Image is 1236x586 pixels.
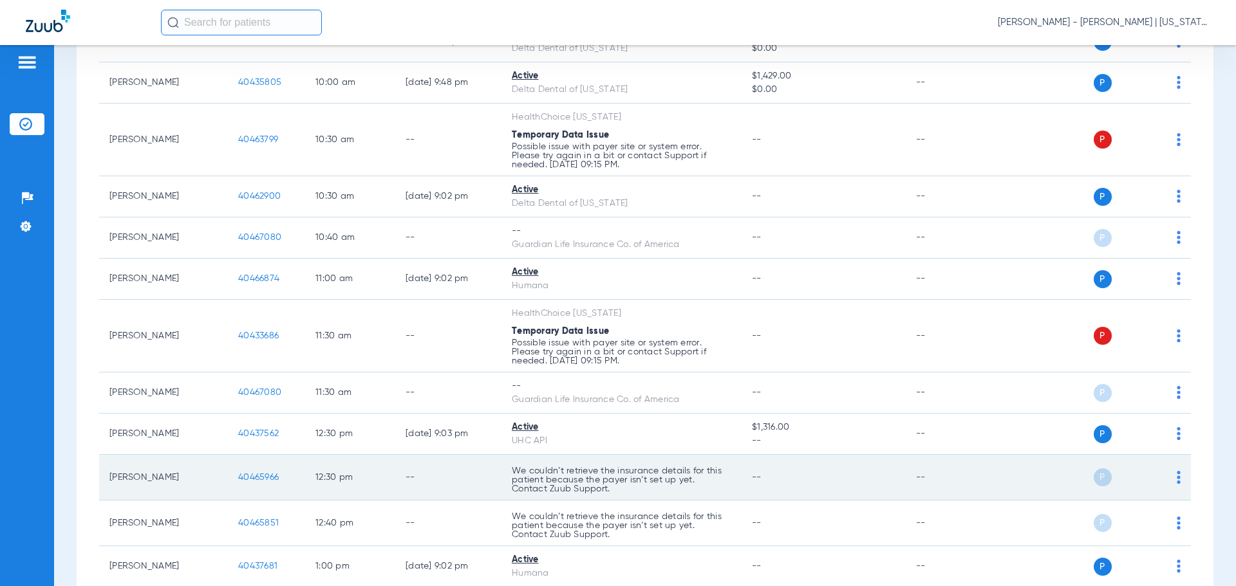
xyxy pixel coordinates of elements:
span: P [1094,384,1112,402]
div: HealthChoice [US_STATE] [512,307,731,320]
span: P [1094,425,1112,443]
td: 10:30 AM [305,176,395,217]
div: Active [512,421,731,434]
div: Guardian Life Insurance Co. of America [512,238,731,252]
td: [PERSON_NAME] [99,217,228,259]
span: -- [752,473,762,482]
img: group-dot-blue.svg [1177,231,1181,244]
img: group-dot-blue.svg [1177,133,1181,146]
td: 10:30 AM [305,104,395,176]
td: [DATE] 9:48 PM [395,62,501,104]
div: Delta Dental of [US_STATE] [512,83,731,96]
img: group-dot-blue.svg [1177,427,1181,440]
td: 11:00 AM [305,259,395,300]
span: [PERSON_NAME] - [PERSON_NAME] | [US_STATE] Family Dentistry [998,16,1210,29]
span: 40462900 [238,192,281,201]
span: P [1094,74,1112,92]
span: $0.00 [752,83,895,96]
div: Active [512,266,731,279]
td: -- [906,259,993,300]
span: -- [752,192,762,201]
td: [PERSON_NAME] [99,176,228,217]
span: 40467080 [238,233,281,242]
img: group-dot-blue.svg [1177,329,1181,342]
td: -- [906,104,993,176]
div: Delta Dental of [US_STATE] [512,42,731,55]
span: -- [752,331,762,340]
td: [PERSON_NAME] [99,62,228,104]
span: 40467080 [238,388,281,397]
span: P [1094,327,1112,345]
img: Search Icon [167,17,179,28]
img: group-dot-blue.svg [1177,386,1181,399]
span: P [1094,468,1112,486]
div: UHC API [512,434,731,448]
span: P [1094,188,1112,206]
span: 40465851 [238,518,279,527]
iframe: Chat Widget [1172,524,1236,586]
span: P [1094,270,1112,288]
div: Humana [512,279,731,293]
span: 40437562 [238,429,279,438]
td: -- [395,300,501,372]
span: 40466874 [238,274,279,283]
td: -- [395,455,501,500]
td: 12:30 PM [305,455,395,500]
td: -- [906,455,993,500]
div: Active [512,69,731,83]
div: -- [512,380,731,393]
td: [PERSON_NAME] [99,104,228,176]
span: -- [752,135,762,144]
td: [PERSON_NAME] [99,259,228,300]
td: [DATE] 9:02 PM [395,176,501,217]
span: P [1094,229,1112,247]
td: -- [906,62,993,104]
span: 40437681 [238,562,277,571]
input: Search for patients [161,10,322,35]
img: group-dot-blue.svg [1177,471,1181,484]
td: [PERSON_NAME] [99,455,228,500]
td: -- [395,372,501,414]
td: 11:30 AM [305,300,395,372]
div: Delta Dental of [US_STATE] [512,197,731,210]
td: -- [906,372,993,414]
span: 40465966 [238,473,279,482]
span: $1,429.00 [752,69,895,83]
div: Active [512,183,731,197]
div: Active [512,553,731,567]
img: group-dot-blue.svg [1177,190,1181,203]
span: $1,316.00 [752,421,895,434]
img: group-dot-blue.svg [1177,272,1181,285]
td: -- [906,176,993,217]
div: -- [512,224,731,238]
td: -- [395,217,501,259]
span: -- [752,518,762,527]
span: -- [752,388,762,397]
td: -- [906,217,993,259]
div: HealthChoice [US_STATE] [512,111,731,124]
td: 12:40 PM [305,500,395,546]
td: [PERSON_NAME] [99,300,228,372]
span: 40433686 [238,331,279,340]
td: 12:30 PM [305,414,395,455]
span: P [1094,514,1112,532]
span: Temporary Data Issue [512,131,609,140]
span: Temporary Data Issue [512,327,609,336]
span: P [1094,131,1112,149]
td: -- [906,500,993,546]
span: -- [752,274,762,283]
span: -- [752,434,895,448]
img: group-dot-blue.svg [1177,517,1181,529]
td: [PERSON_NAME] [99,414,228,455]
td: 10:40 AM [305,217,395,259]
div: Guardian Life Insurance Co. of America [512,393,731,407]
img: Zuub Logo [26,10,70,32]
span: 40435805 [238,78,281,87]
p: Possible issue with payer site or system error. Please try again in a bit or contact Support if n... [512,338,731,365]
p: Possible issue with payer site or system error. Please try again in a bit or contact Support if n... [512,142,731,169]
td: 11:30 AM [305,372,395,414]
td: [PERSON_NAME] [99,372,228,414]
td: [DATE] 9:02 PM [395,259,501,300]
img: group-dot-blue.svg [1177,76,1181,89]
